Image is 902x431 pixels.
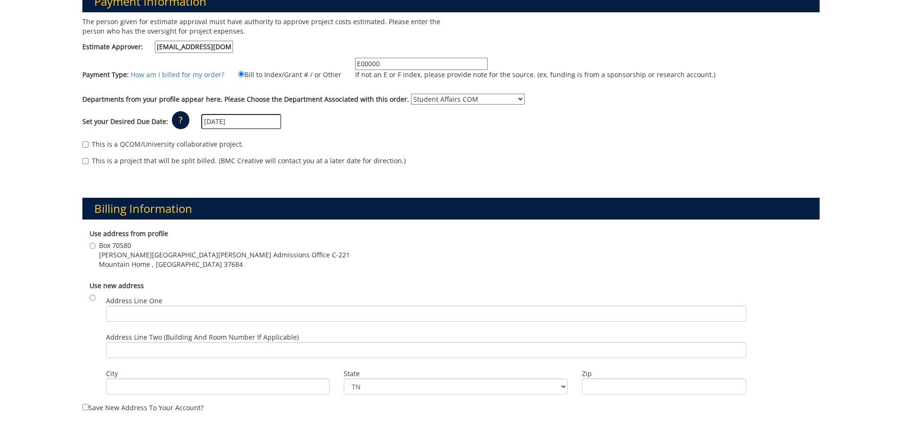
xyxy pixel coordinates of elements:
span: [PERSON_NAME][GEOGRAPHIC_DATA][PERSON_NAME] Admissions Office C-221 [99,250,350,260]
b: Use address from profile [89,229,168,238]
input: Address Line One [106,306,746,322]
p: If not an E or F index, please provide note for the source. (ex. funding is from a sponsorship or... [355,70,715,79]
label: Set your Desired Due Date: [82,117,168,126]
label: City [106,369,330,378]
label: Departments from your profile appear here. Please Choose the Department Associated with this order. [82,95,409,104]
input: Bill to Index/Grant # / or Other [238,71,244,77]
label: Estimate Approver: [82,41,233,53]
input: Save new address to your account? [82,404,89,410]
b: Use new address [89,281,144,290]
label: Zip [582,369,746,378]
input: Estimate Approver: [155,41,233,53]
label: State [344,369,568,378]
input: City [106,378,330,395]
h3: Billing Information [82,198,820,220]
input: MM/DD/YYYY [201,114,281,129]
label: Address Line Two (Building and Room Number if applicable) [106,333,746,358]
input: Box 70580 [PERSON_NAME][GEOGRAPHIC_DATA][PERSON_NAME] Admissions Office C-221 Mountain Home , [GE... [89,243,96,249]
input: Zip [582,378,746,395]
input: If not an E or F index, please provide note for the source. (ex. funding is from a sponsorship or... [355,58,488,70]
label: Bill to Index/Grant # / or Other [226,69,341,79]
p: The person given for estimate approval must have authority to approve project costs estimated. Pl... [82,17,444,36]
input: This is a QCOM/University collaborative project. [82,141,89,148]
label: Address Line One [106,296,746,322]
a: How am I billed for my order? [131,70,224,79]
label: Payment Type: [82,70,129,79]
input: This is a project that will be split billed. (BMC Creative will contact you at a later date for d... [82,158,89,164]
span: Mountain Home , [GEOGRAPHIC_DATA] 37684 [99,260,350,269]
label: This is a project that will be split billed. (BMC Creative will contact you at a later date for d... [82,156,406,166]
p: ? [172,111,189,129]
label: This is a QCOM/University collaborative project. [82,140,243,149]
input: Address Line Two (Building and Room Number if applicable) [106,342,746,358]
span: Box 70580 [99,241,350,250]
